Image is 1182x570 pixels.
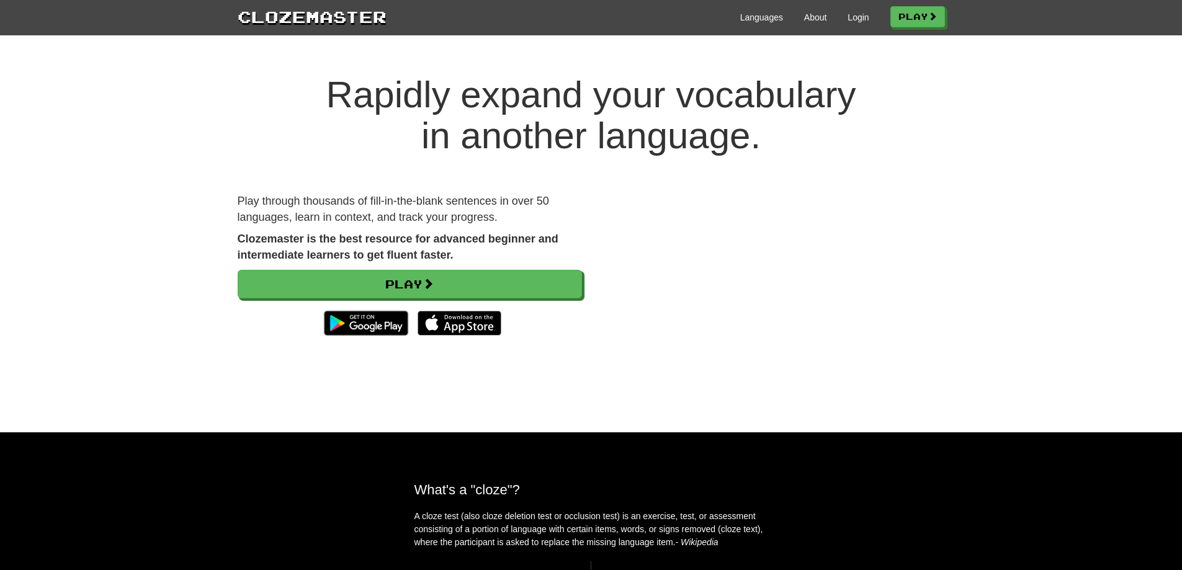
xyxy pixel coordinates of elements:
strong: Clozemaster is the best resource for advanced beginner and intermediate learners to get fluent fa... [238,233,558,261]
a: About [804,11,827,24]
a: Languages [740,11,783,24]
img: Get it on Google Play [318,305,414,342]
a: Play [890,6,945,27]
a: Login [848,11,869,24]
p: Play through thousands of fill-in-the-blank sentences in over 50 languages, learn in context, and... [238,194,582,225]
a: Play [238,270,582,298]
h2: What's a "cloze"? [414,482,768,497]
img: Download_on_the_App_Store_Badge_US-UK_135x40-25178aeef6eb6b83b96f5f2d004eda3bffbb37122de64afbaef7... [418,311,501,336]
em: - Wikipedia [676,537,719,547]
a: Clozemaster [238,5,387,28]
p: A cloze test (also cloze deletion test or occlusion test) is an exercise, test, or assessment con... [414,510,768,549]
